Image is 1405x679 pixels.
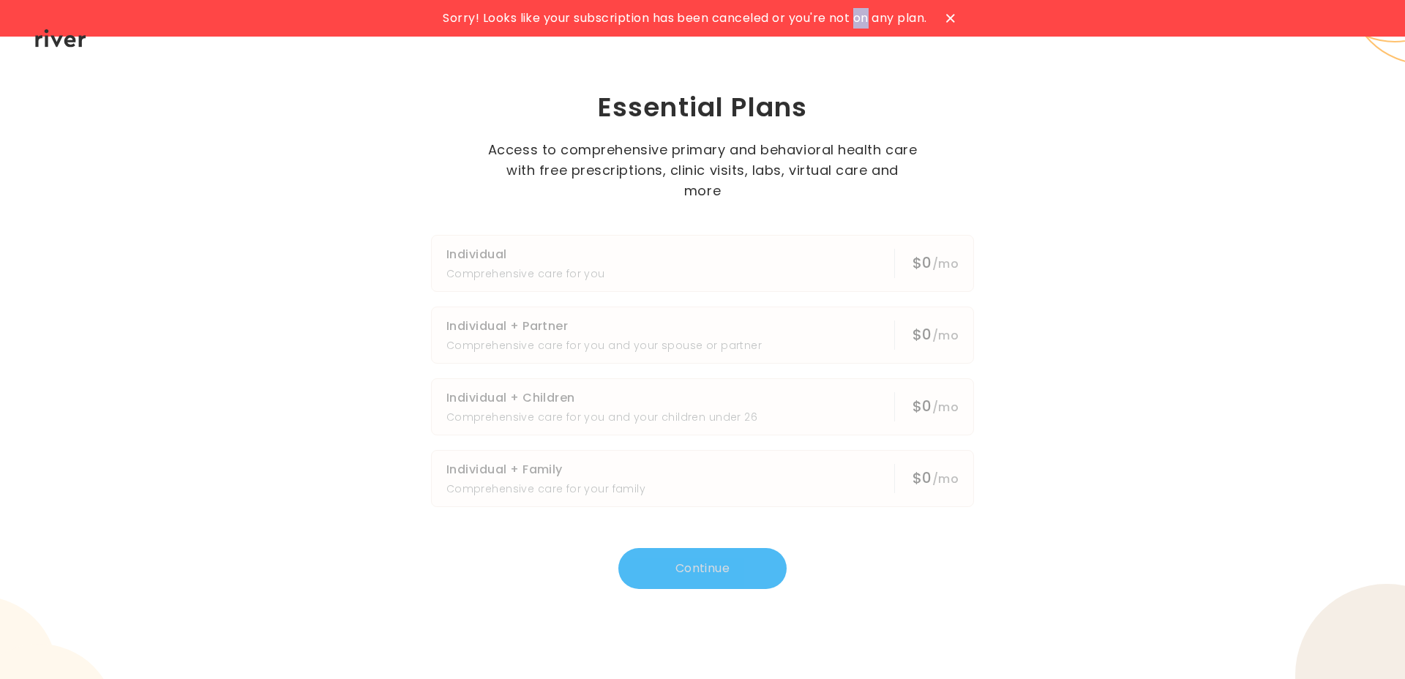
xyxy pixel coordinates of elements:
[443,8,926,29] span: Sorry! Looks like your subscription has been canceled or you're not on any plan.
[363,90,1042,125] h1: Essential Plans
[446,316,762,337] h3: Individual + Partner
[618,548,787,589] button: Continue
[913,252,959,274] div: $0
[446,408,757,426] p: Comprehensive care for you and your children under 26
[932,399,959,416] span: /mo
[446,244,605,265] h3: Individual
[913,396,959,418] div: $0
[431,235,974,292] button: IndividualComprehensive care for you$0/mo
[446,337,762,354] p: Comprehensive care for you and your spouse or partner
[431,450,974,507] button: Individual + FamilyComprehensive care for your family$0/mo
[446,388,757,408] h3: Individual + Children
[487,140,918,201] p: Access to comprehensive primary and behavioral health care with free prescriptions, clinic visits...
[932,470,959,487] span: /mo
[913,468,959,489] div: $0
[431,378,974,435] button: Individual + ChildrenComprehensive care for you and your children under 26$0/mo
[446,480,645,498] p: Comprehensive care for your family
[446,459,645,480] h3: Individual + Family
[446,265,605,282] p: Comprehensive care for you
[431,307,974,364] button: Individual + PartnerComprehensive care for you and your spouse or partner$0/mo
[913,324,959,346] div: $0
[932,327,959,344] span: /mo
[932,255,959,272] span: /mo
